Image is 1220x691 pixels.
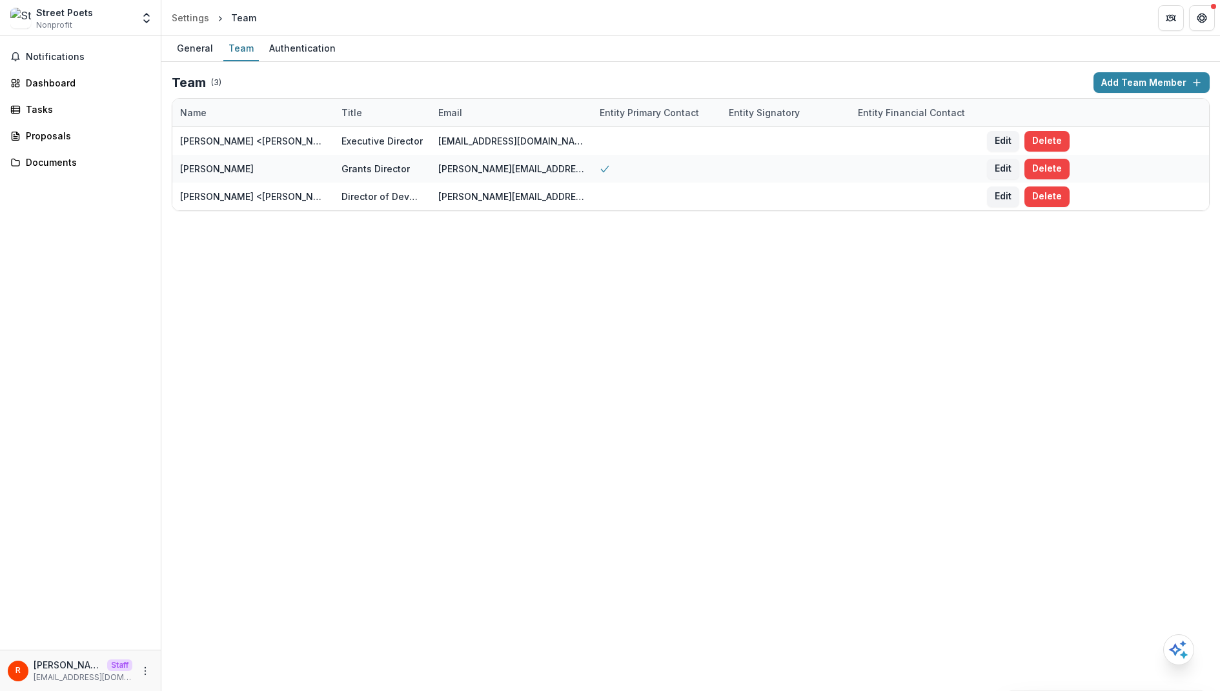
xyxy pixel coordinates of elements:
[341,162,410,175] div: Grants Director
[850,106,973,119] div: Entity Financial Contact
[34,672,132,683] p: [EMAIL_ADDRESS][DOMAIN_NAME]
[223,39,259,57] div: Team
[1024,159,1070,179] button: Delete
[34,658,102,672] p: [PERSON_NAME]
[5,72,156,94] a: Dashboard
[5,125,156,146] a: Proposals
[431,99,592,126] div: Email
[850,99,979,126] div: Entity Financial Contact
[172,39,218,57] div: General
[5,46,156,67] button: Notifications
[26,129,145,143] div: Proposals
[26,103,145,116] div: Tasks
[334,106,370,119] div: Title
[180,162,254,175] div: [PERSON_NAME]
[438,134,584,148] div: [EMAIL_ADDRESS][DOMAIN_NAME]
[334,99,431,126] div: Title
[172,106,214,119] div: Name
[36,6,93,19] div: Street Poets
[26,155,145,169] div: Documents
[264,36,341,61] a: Authentication
[107,659,132,671] p: Staff
[1158,5,1184,31] button: Partners
[1024,131,1070,152] button: Delete
[987,186,1019,207] button: Edit
[987,159,1019,179] button: Edit
[137,663,153,679] button: More
[172,36,218,61] a: General
[5,99,156,120] a: Tasks
[172,75,206,90] h2: Team
[341,134,423,148] div: Executive Director
[721,106,808,119] div: Entity Signatory
[1024,186,1070,207] button: Delete
[1163,634,1194,665] button: Open AI Assistant
[10,8,31,28] img: Street Poets
[172,99,334,126] div: Name
[1093,72,1210,93] button: Add Team Member
[592,99,721,126] div: Entity Primary Contact
[180,190,326,203] div: [PERSON_NAME] <[PERSON_NAME][EMAIL_ADDRESS][DOMAIN_NAME]>
[231,11,256,25] div: Team
[211,77,221,88] p: ( 3 )
[438,162,584,175] div: [PERSON_NAME][EMAIL_ADDRESS][DOMAIN_NAME]
[137,5,156,31] button: Open entity switcher
[721,99,850,126] div: Entity Signatory
[167,8,214,27] a: Settings
[264,39,341,57] div: Authentication
[592,106,707,119] div: Entity Primary Contact
[431,106,470,119] div: Email
[223,36,259,61] a: Team
[172,11,209,25] div: Settings
[987,131,1019,152] button: Edit
[180,134,326,148] div: [PERSON_NAME] <[PERSON_NAME][EMAIL_ADDRESS][DOMAIN_NAME]>
[36,19,72,31] span: Nonprofit
[26,76,145,90] div: Dashboard
[341,190,423,203] div: Director of Development
[1189,5,1215,31] button: Get Help
[26,52,150,63] span: Notifications
[5,152,156,173] a: Documents
[15,666,21,675] div: Raj
[438,190,584,203] div: [PERSON_NAME][EMAIL_ADDRESS][DOMAIN_NAME]
[167,8,261,27] nav: breadcrumb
